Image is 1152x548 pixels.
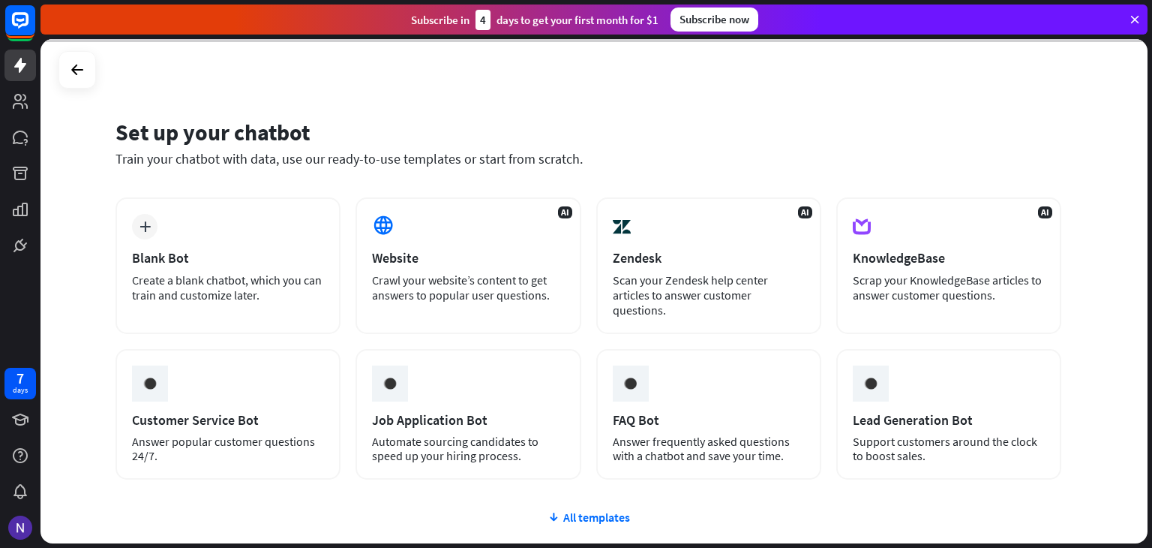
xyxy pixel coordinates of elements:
[4,368,36,399] a: 7 days
[13,385,28,396] div: days
[475,10,490,30] div: 4
[16,372,24,385] div: 7
[670,8,758,32] div: Subscribe now
[411,10,658,30] div: Subscribe in days to get your first month for $1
